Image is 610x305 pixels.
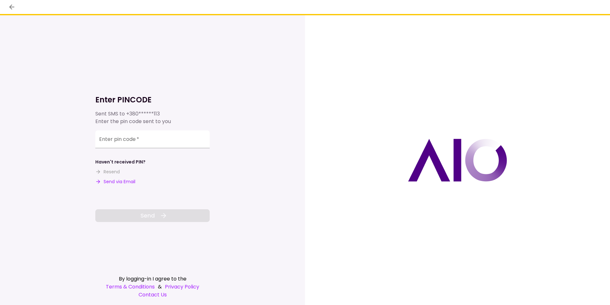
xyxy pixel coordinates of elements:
button: back [6,2,17,12]
div: By logging-in I agree to the [95,275,210,283]
button: Resend [95,169,120,175]
span: Send [140,211,155,220]
div: & [95,283,210,291]
a: Contact Us [95,291,210,299]
a: Terms & Conditions [106,283,155,291]
button: Send via Email [95,178,135,185]
button: Send [95,209,210,222]
div: Haven't received PIN? [95,159,146,165]
img: AIO logo [408,139,507,182]
h1: Enter PINCODE [95,95,210,105]
div: Sent SMS to Enter the pin code sent to you [95,110,210,125]
a: Privacy Policy [165,283,199,291]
